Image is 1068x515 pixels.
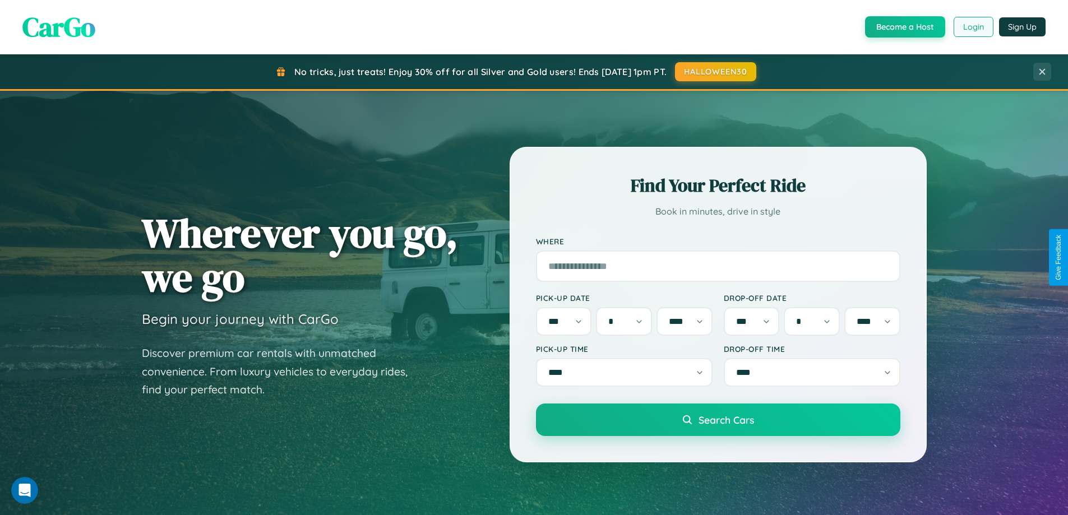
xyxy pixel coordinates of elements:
[536,173,900,198] h2: Find Your Perfect Ride
[22,8,95,45] span: CarGo
[865,16,945,38] button: Become a Host
[724,293,900,303] label: Drop-off Date
[536,236,900,246] label: Where
[954,17,993,37] button: Login
[536,293,713,303] label: Pick-up Date
[1055,235,1062,280] div: Give Feedback
[999,17,1046,36] button: Sign Up
[536,344,713,354] label: Pick-up Time
[142,344,422,399] p: Discover premium car rentals with unmatched convenience. From luxury vehicles to everyday rides, ...
[142,211,458,299] h1: Wherever you go, we go
[675,62,756,81] button: HALLOWEEN30
[536,403,900,436] button: Search Cars
[536,203,900,220] p: Book in minutes, drive in style
[724,344,900,354] label: Drop-off Time
[294,66,667,77] span: No tricks, just treats! Enjoy 30% off for all Silver and Gold users! Ends [DATE] 1pm PT.
[142,310,339,327] h3: Begin your journey with CarGo
[11,477,38,504] iframe: Intercom live chat
[699,414,754,426] span: Search Cars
